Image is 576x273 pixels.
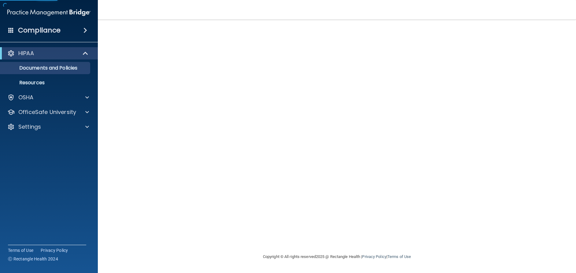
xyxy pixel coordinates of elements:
a: OSHA [7,94,89,101]
p: OSHA [18,94,34,101]
a: Privacy Policy [362,254,386,259]
a: Privacy Policy [41,247,68,253]
a: Terms of Use [387,254,411,259]
a: OfficeSafe University [7,108,89,116]
a: Settings [7,123,89,131]
a: HIPAA [7,50,89,57]
p: OfficeSafe University [18,108,76,116]
div: Copyright © All rights reserved 2025 @ Rectangle Health | | [225,247,449,267]
p: Resources [4,80,87,86]
p: Documents and Policies [4,65,87,71]
img: PMB logo [7,6,90,19]
a: Terms of Use [8,247,33,253]
span: Ⓒ Rectangle Health 2024 [8,256,58,262]
p: Settings [18,123,41,131]
p: HIPAA [18,50,34,57]
h4: Compliance [18,26,61,35]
